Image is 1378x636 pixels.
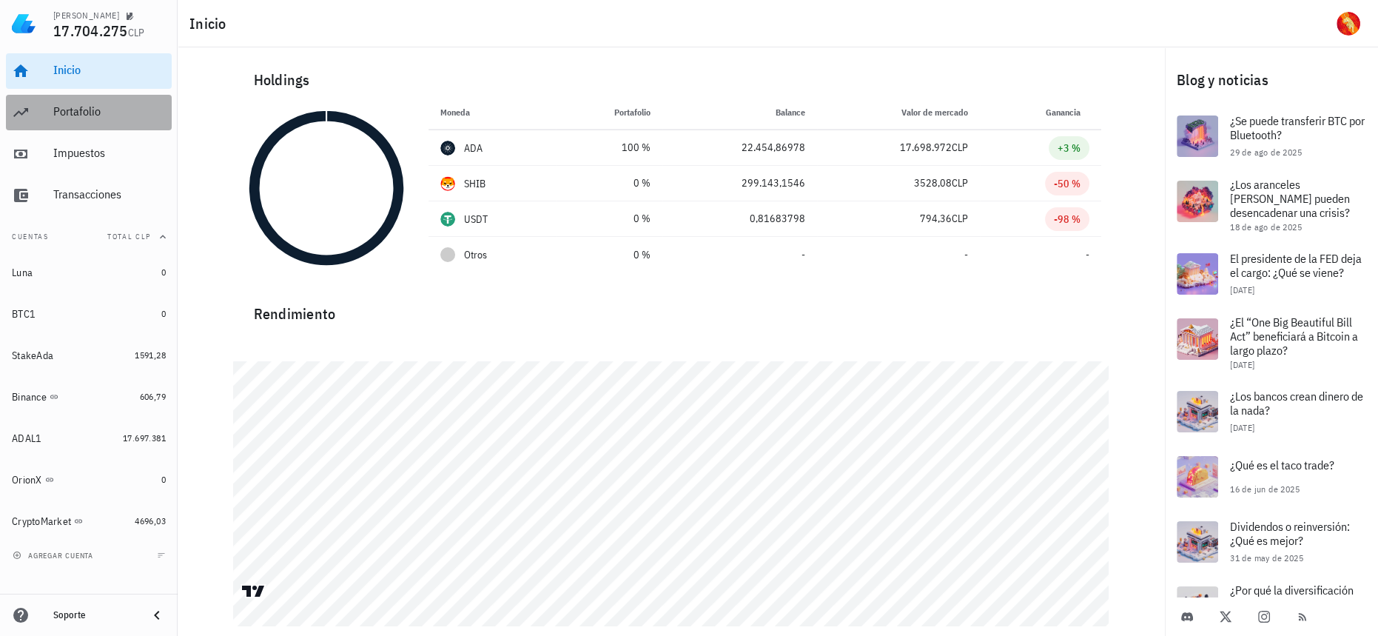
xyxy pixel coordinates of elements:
[1230,389,1363,418] span: ¿Los bancos crean dinero de la nada?
[6,95,172,130] a: Portafolio
[9,548,100,563] button: agregar cuenta
[6,178,172,213] a: Transacciones
[900,141,952,154] span: 17.698.972
[189,12,232,36] h1: Inicio
[6,338,172,373] a: StakeAda 1591,28
[464,176,486,191] div: SHIB
[920,212,952,225] span: 794,36
[16,551,93,560] span: agregar cuenta
[128,26,145,39] span: CLP
[674,211,805,227] div: 0,81683798
[12,349,53,362] div: StakeAda
[1230,147,1302,158] span: 29 de ago de 2025
[1058,141,1080,155] div: +3 %
[12,515,71,528] div: CryptoMarket
[161,267,166,278] span: 0
[6,421,172,456] a: ADAL1 17.697.381
[161,474,166,485] span: 0
[464,247,487,263] span: Otros
[53,187,166,201] div: Transacciones
[12,308,36,321] div: BTC1
[107,232,151,241] span: Total CLP
[53,10,119,21] div: [PERSON_NAME]
[568,247,651,263] div: 0 %
[53,104,166,118] div: Portafolio
[1165,56,1378,104] div: Blog y noticias
[1165,169,1378,241] a: ¿Los aranceles [PERSON_NAME] pueden desencadenar una crisis? 18 de ago de 2025
[1230,552,1303,563] span: 31 de may de 2025
[952,212,968,225] span: CLP
[1230,113,1365,142] span: ¿Se puede transferir BTC por Bluetooth?
[12,12,36,36] img: LedgiFi
[6,136,172,172] a: Impuestos
[12,432,41,445] div: ADAL1
[135,349,166,361] span: 1591,28
[1046,107,1089,118] span: Ganancia
[964,248,968,261] span: -
[1230,177,1350,220] span: ¿Los aranceles [PERSON_NAME] pueden desencadenar una crisis?
[140,391,166,402] span: 606,79
[6,296,172,332] a: BTC1 0
[123,432,166,443] span: 17.697.381
[801,248,805,261] span: -
[1054,212,1080,227] div: -98 %
[242,56,1101,104] div: Holdings
[952,176,968,190] span: CLP
[53,63,166,77] div: Inicio
[1230,221,1302,232] span: 18 de ago de 2025
[568,211,651,227] div: 0 %
[1337,12,1360,36] div: avatar
[1165,444,1378,509] a: ¿Qué es el taco trade? 16 de jun de 2025
[6,379,172,415] a: Binance 606,79
[440,212,455,227] div: USDT-icon
[53,609,136,621] div: Soporte
[12,474,42,486] div: OrionX
[1165,241,1378,307] a: El presidente de la FED deja el cargo: ¿Qué se viene? [DATE]
[1086,248,1089,261] span: -
[1230,422,1254,433] span: [DATE]
[1230,284,1254,295] span: [DATE]
[1230,359,1254,370] span: [DATE]
[6,53,172,89] a: Inicio
[662,95,817,130] th: Balance
[53,21,128,41] span: 17.704.275
[1230,251,1362,280] span: El presidente de la FED deja el cargo: ¿Qué se viene?
[241,584,266,598] a: Charting by TradingView
[817,95,980,130] th: Valor de mercado
[6,255,172,290] a: Luna 0
[440,176,455,191] div: SHIB-icon
[161,308,166,319] span: 0
[1165,379,1378,444] a: ¿Los bancos crean dinero de la nada? [DATE]
[1230,519,1350,548] span: Dividendos o reinversión: ¿Qué es mejor?
[6,462,172,498] a: OrionX 0
[6,219,172,255] button: CuentasTotal CLP
[135,515,166,526] span: 4696,03
[1230,458,1334,472] span: ¿Qué es el taco trade?
[1054,176,1080,191] div: -50 %
[12,267,33,279] div: Luna
[12,391,47,404] div: Binance
[428,95,556,130] th: Moneda
[568,175,651,191] div: 0 %
[6,503,172,539] a: CryptoMarket 4696,03
[1230,315,1358,358] span: ¿El “One Big Beautiful Bill Act” beneficiará a Bitcoin a largo plazo?
[914,176,952,190] span: 3528,08
[1165,104,1378,169] a: ¿Se puede transferir BTC por Bluetooth? 29 de ago de 2025
[1230,483,1300,495] span: 16 de jun de 2025
[674,175,805,191] div: 299.143,1546
[464,212,488,227] div: USDT
[556,95,662,130] th: Portafolio
[1165,307,1378,379] a: ¿El “One Big Beautiful Bill Act” beneficiará a Bitcoin a largo plazo? [DATE]
[242,290,1101,326] div: Rendimiento
[1165,509,1378,575] a: Dividendos o reinversión: ¿Qué es mejor? 31 de may de 2025
[952,141,968,154] span: CLP
[464,141,483,155] div: ADA
[440,141,455,155] div: ADA-icon
[568,140,651,155] div: 100 %
[674,140,805,155] div: 22.454,86978
[53,146,166,160] div: Impuestos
